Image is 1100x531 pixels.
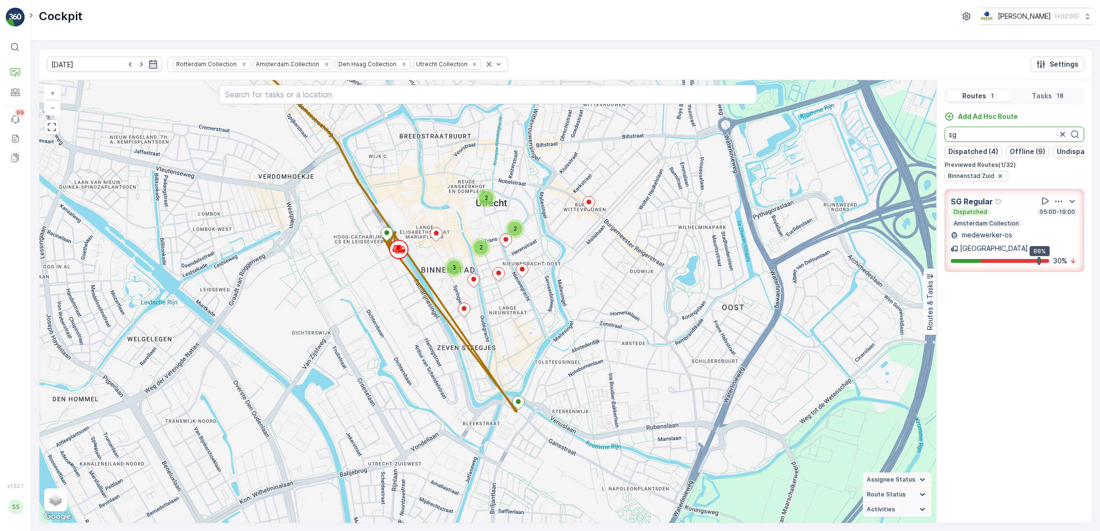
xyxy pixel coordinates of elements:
button: [PERSON_NAME](+02:00) [980,8,1092,25]
span: Activities [867,506,895,513]
div: Rotterdam Collection [173,59,238,69]
div: Utrecht Collection [413,59,469,69]
div: 3 [444,258,464,277]
div: Amsterdam Collection [253,59,321,69]
p: 18 [1056,92,1064,100]
p: Dispatched [953,208,988,216]
p: 99 [16,109,24,117]
summary: Assignee Status [863,472,932,487]
a: Open this area in Google Maps (opens a new window) [42,510,73,523]
p: Offline (9) [1010,147,1045,156]
span: v 1.52.1 [6,483,25,489]
input: Search for tasks or a location [219,85,757,104]
span: Route Status [867,491,906,498]
p: medewerker-os [960,230,1012,240]
input: Search Routes [945,127,1084,142]
p: Dispatched (4) [948,147,998,156]
p: [PERSON_NAME] [998,12,1051,21]
button: Offline (9) [1006,146,1049,157]
p: Tasks [1032,91,1052,101]
p: Cockpit [39,9,83,24]
img: Google [42,510,73,523]
div: 88% [1029,246,1050,257]
span: 2 [479,244,483,251]
p: Add Ad Hoc Route [958,112,1018,121]
span: + [50,89,55,97]
a: 99 [6,110,25,129]
summary: Activities [863,502,932,517]
div: 2 [505,219,525,238]
p: 30 % [1053,256,1067,266]
p: SG Regular [951,196,993,207]
span: 2 [514,225,517,232]
a: Layers [45,489,66,510]
button: Settings [1030,57,1084,72]
div: SS [8,499,24,515]
p: Routes & Tasks [925,281,935,330]
p: Amsterdam Collection [953,220,1020,227]
p: Previewed Routes ( 1 / 32 ) [945,161,1084,169]
span: Assignee Status [867,476,915,484]
p: ( +02:00 ) [1055,12,1079,20]
div: Help Tooltip Icon [995,198,1003,205]
div: Den Haag Collection [335,59,398,69]
a: Add Ad Hoc Route [945,112,1018,121]
div: Remove Den Haag Collection [399,60,409,68]
div: Remove Rotterdam Collection [239,60,250,68]
img: logo [6,8,25,27]
span: Binnenstad Zuid [948,172,994,180]
span: 2 [485,194,488,201]
button: SS [6,491,25,523]
p: 05:00-19:00 [1039,208,1076,216]
button: Dispatched (4) [945,146,1002,157]
p: Settings [1050,59,1078,69]
input: dd/mm/yyyy [47,57,162,72]
img: basis-logo_rgb2x.png [980,11,994,22]
a: Zoom Out [45,100,60,115]
span: 3 [452,264,456,271]
p: Routes [962,91,986,101]
div: Remove Utrecht Collection [469,60,480,68]
div: 2 [471,238,490,257]
a: Zoom In [45,86,60,100]
summary: Route Status [863,487,932,502]
p: [GEOGRAPHIC_DATA] [960,244,1028,253]
div: 2 [477,189,496,208]
p: 1 [990,92,995,100]
span: − [50,103,55,111]
div: Remove Amsterdam Collection [322,60,332,68]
